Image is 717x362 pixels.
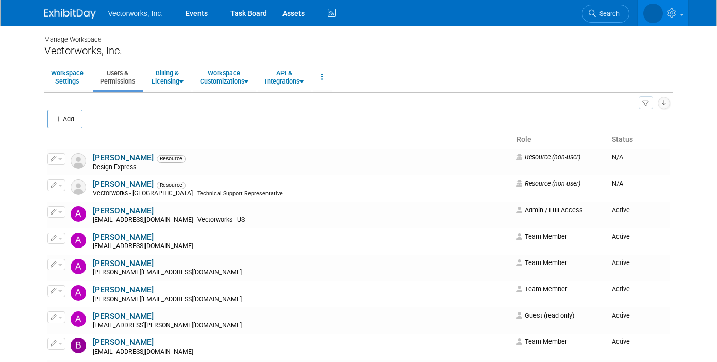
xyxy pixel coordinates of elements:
div: [EMAIL_ADDRESS][PERSON_NAME][DOMAIN_NAME] [93,322,510,330]
span: Vectorworks, Inc. [108,9,163,18]
span: Active [612,259,630,267]
span: Team Member [516,259,567,267]
img: Resource [71,179,86,195]
a: [PERSON_NAME] [93,153,154,162]
a: WorkspaceCustomizations [193,64,255,90]
span: Resource (non-user) [516,153,580,161]
img: ExhibitDay [44,9,96,19]
span: Resource (non-user) [516,179,580,187]
a: [PERSON_NAME] [93,285,154,294]
span: Resource [157,155,186,162]
div: [PERSON_NAME][EMAIL_ADDRESS][DOMAIN_NAME] [93,269,510,277]
div: [EMAIL_ADDRESS][DOMAIN_NAME] [93,242,510,251]
img: Aurelien Bouche-Pillon [71,311,86,327]
span: Team Member [516,285,567,293]
span: Active [612,233,630,240]
span: | [193,216,195,223]
a: Users &Permissions [93,64,142,90]
span: Vectorworks - [GEOGRAPHIC_DATA] [93,190,196,197]
a: [PERSON_NAME] [93,206,154,216]
a: [PERSON_NAME] [93,179,154,189]
th: Status [608,131,670,149]
div: [EMAIL_ADDRESS][DOMAIN_NAME] [93,216,510,224]
span: Team Member [516,338,567,345]
span: Active [612,206,630,214]
span: Admin / Full Access [516,206,583,214]
img: Annabel Carr [71,259,86,274]
img: Brett Kirkland [71,338,86,353]
img: Alice Lowy [71,206,86,222]
div: Manage Workspace [44,26,673,44]
span: Search [596,10,620,18]
a: Search [582,5,629,23]
a: WorkspaceSettings [44,64,90,90]
span: Vectorworks - US [195,216,248,223]
a: Billing &Licensing [145,64,190,90]
a: API &Integrations [258,64,310,90]
span: Guest (read-only) [516,311,574,319]
span: Team Member [516,233,567,240]
a: [PERSON_NAME] [93,259,154,268]
img: Resource [71,153,86,169]
img: Amisha Carribon [71,233,86,248]
span: Active [612,285,630,293]
div: [PERSON_NAME][EMAIL_ADDRESS][DOMAIN_NAME] [93,295,510,304]
span: Technical Support Representative [197,190,283,197]
span: Design Express [93,163,139,171]
span: Active [612,338,630,345]
a: [PERSON_NAME] [93,311,154,321]
button: Add [47,110,82,128]
span: N/A [612,179,623,187]
div: Vectorworks, Inc. [44,44,673,57]
div: [EMAIL_ADDRESS][DOMAIN_NAME] [93,348,510,356]
span: N/A [612,153,623,161]
span: Active [612,311,630,319]
img: Tania Arabian [643,4,663,23]
th: Role [512,131,608,149]
a: [PERSON_NAME] [93,338,154,347]
span: Resource [157,182,186,189]
img: Ashleigh Roche [71,285,86,301]
a: [PERSON_NAME] [93,233,154,242]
